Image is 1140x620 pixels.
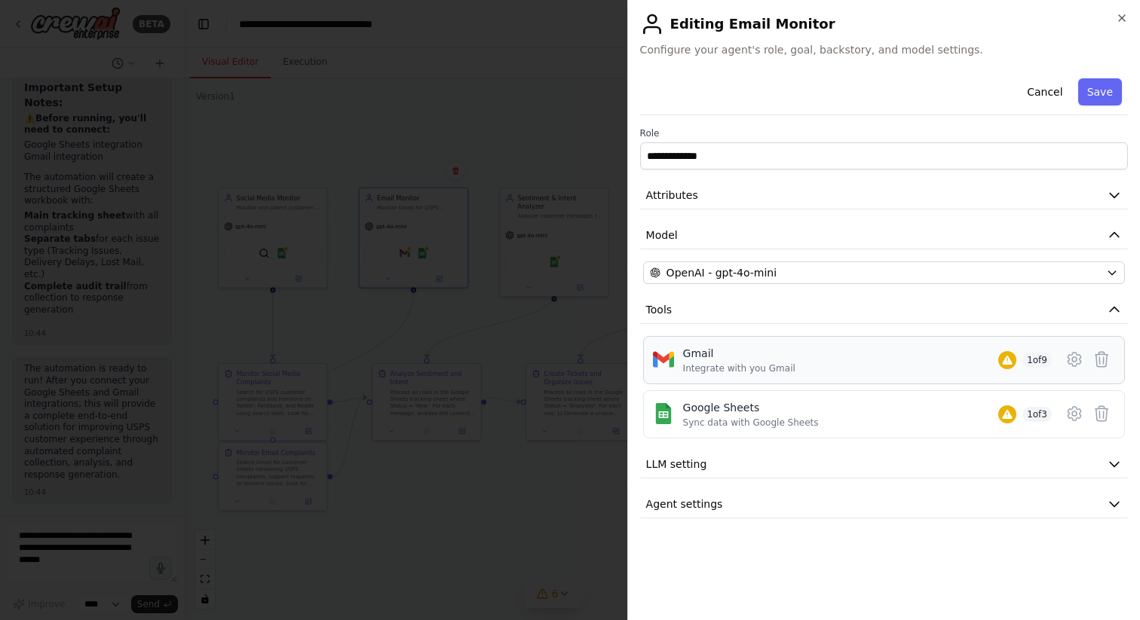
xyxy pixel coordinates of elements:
button: OpenAI - gpt-4o-mini [643,261,1125,284]
button: Delete tool [1088,400,1115,427]
button: Cancel [1018,78,1071,105]
span: Configure your agent's role, goal, backstory, and model settings. [640,42,1128,57]
h2: Editing Email Monitor [640,12,1128,36]
button: Delete tool [1088,346,1115,373]
button: Configure tool [1061,400,1088,427]
span: LLM setting [646,457,707,472]
div: Gmail [683,346,795,361]
span: OpenAI - gpt-4o-mini [667,265,777,280]
button: Agent settings [640,490,1128,518]
span: Agent settings [646,496,723,512]
label: Role [640,127,1128,139]
img: Gmail [653,349,674,370]
span: Model [646,228,678,243]
button: Attributes [640,182,1128,209]
button: LLM setting [640,450,1128,478]
span: 1 of 9 [1022,353,1052,368]
button: Configure tool [1061,346,1088,373]
span: Attributes [646,188,698,203]
div: Integrate with you Gmail [683,362,795,374]
span: Tools [646,302,673,317]
button: Save [1078,78,1122,105]
button: Tools [640,296,1128,324]
button: Model [640,221,1128,249]
div: Sync data with Google Sheets [683,417,819,429]
div: Google Sheets [683,400,819,415]
img: Google Sheets [653,403,674,424]
span: 1 of 3 [1022,407,1052,422]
